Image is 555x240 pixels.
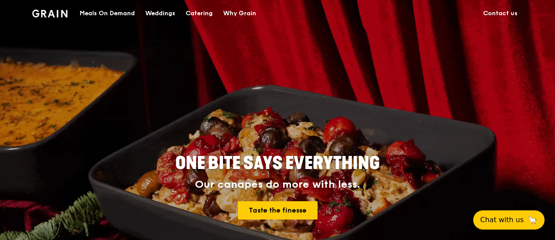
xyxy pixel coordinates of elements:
a: Weddings [140,0,181,27]
button: Chat with us🦙 [473,210,545,230]
a: Contact us [478,0,523,27]
div: Our canapés do more with less. [121,179,434,191]
a: Taste the finesse [238,201,318,220]
div: Catering [186,0,213,27]
a: Catering [181,0,218,27]
span: ONE BITE SAYS EVERYTHING [175,153,380,174]
span: 🦙 [527,215,538,225]
div: Why Grain [223,0,256,27]
span: Chat with us [480,215,524,225]
a: Why Grain [218,0,261,27]
img: Grain [32,10,67,17]
div: Weddings [145,0,175,27]
div: Meals On Demand [80,0,135,27]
